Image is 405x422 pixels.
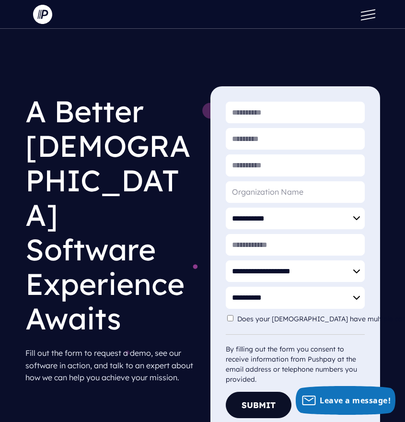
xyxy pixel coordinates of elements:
[25,86,195,343] h1: A Better [DEMOGRAPHIC_DATA] Software Experience Awaits
[320,395,391,406] span: Leave a message!
[296,386,395,415] button: Leave a message!
[226,392,291,418] button: Submit
[25,343,195,388] p: Fill out the form to request a demo, see our software in action, and talk to an expert about how ...
[226,334,365,385] div: By filling out the form you consent to receive information from Pushpay at the email address or t...
[226,181,365,203] input: Organization Name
